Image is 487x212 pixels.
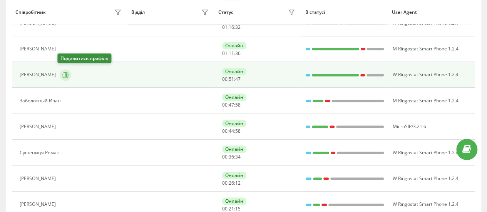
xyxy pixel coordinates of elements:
span: 51 [229,76,234,82]
div: Онлайн [222,42,246,49]
span: W Ringostat Smart Phone 1.2.4 [392,149,458,156]
div: [PERSON_NAME] [20,176,58,181]
div: [PERSON_NAME] [20,124,58,129]
div: : : [222,25,241,30]
div: Сушениця Роман [20,150,62,155]
span: 36 [229,154,234,160]
span: 00 [222,180,228,186]
div: Онлайн [222,120,246,127]
div: [PERSON_NAME] [20,72,58,77]
span: 00 [222,102,228,108]
span: 34 [235,154,241,160]
span: 26 [229,180,234,186]
div: Заболотный Иван [20,98,63,103]
div: : : [222,180,241,186]
span: 16 [229,24,234,30]
span: 00 [222,128,228,134]
span: W Ringostat Smart Phone 1.2.4 [392,71,458,78]
div: Онлайн [222,68,246,75]
span: W Ringostat Smart Phone 1.2.4 [392,175,458,182]
span: W Ringostat Smart Phone 1.2.4 [392,201,458,207]
span: 32 [235,24,241,30]
div: : : [222,51,241,56]
div: Онлайн [222,93,246,101]
div: [PERSON_NAME] [20,202,58,207]
span: 58 [235,128,241,134]
div: [PERSON_NAME] [20,20,58,26]
div: : : [222,129,241,134]
div: : : [222,154,241,160]
span: 12 [235,180,241,186]
span: 36 [235,50,241,57]
div: Онлайн [222,145,246,153]
span: 00 [222,76,228,82]
span: 47 [235,76,241,82]
div: Онлайн [222,172,246,179]
span: 47 [229,102,234,108]
span: 11 [229,50,234,57]
div: Відділ [131,10,145,15]
div: [PERSON_NAME] [20,46,58,52]
div: В статусі [305,10,385,15]
span: 00 [222,205,228,212]
span: 58 [235,102,241,108]
div: Статус [218,10,233,15]
span: 15 [235,205,241,212]
span: 00 [222,154,228,160]
div: Онлайн [222,197,246,205]
div: : : [222,206,241,212]
span: 01 [222,50,228,57]
span: 21 [229,205,234,212]
span: 44 [229,128,234,134]
span: 01 [222,24,228,30]
span: M Ringostat Smart Phone 1.2.4 [392,45,458,52]
div: Подивитись профіль [57,53,111,63]
span: M Ringostat Smart Phone 1.2.4 [392,97,458,104]
div: User Agent [392,10,472,15]
div: Співробітник [15,10,46,15]
div: : : [222,77,241,82]
span: MicroSIP/3.21.6 [392,123,426,130]
div: : : [222,102,241,108]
